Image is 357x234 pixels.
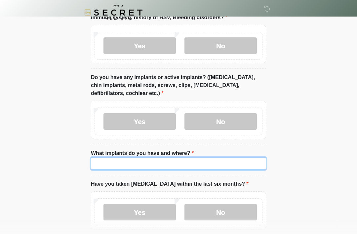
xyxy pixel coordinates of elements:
label: No [184,113,257,130]
label: Have you taken [MEDICAL_DATA] within the last six months? [91,180,249,188]
label: No [184,37,257,54]
label: Do you have any implants or active implants? ([MEDICAL_DATA], chin implants, metal rods, screws, ... [91,73,266,97]
img: It's A Secret Med Spa Logo [84,5,142,20]
label: No [184,204,257,220]
label: What implants do you have and where? [91,149,194,157]
label: Yes [103,37,176,54]
label: Yes [103,113,176,130]
label: Yes [103,204,176,220]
